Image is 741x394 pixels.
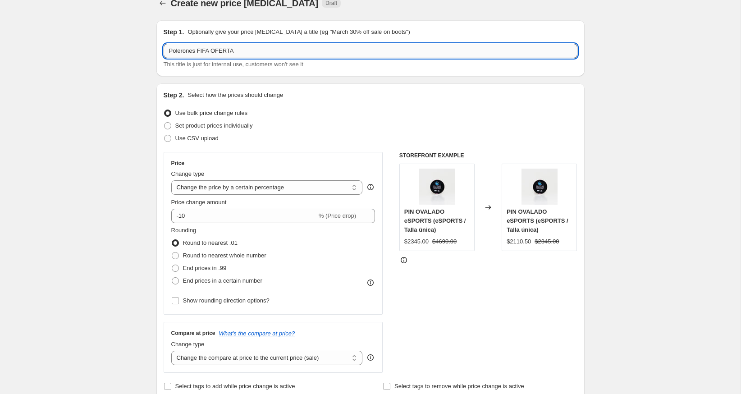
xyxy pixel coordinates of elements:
[183,297,270,304] span: Show rounding direction options?
[366,353,375,362] div: help
[432,238,457,245] span: $4690.00
[507,208,568,233] span: PIN OVALADO eSPORTS (eSPORTS / Talla única)
[507,238,531,245] span: $2110.50
[175,122,253,129] span: Set product prices individually
[319,212,356,219] span: % (Price drop)
[164,44,577,58] input: 30% off holiday sale
[171,341,205,348] span: Change type
[404,208,466,233] span: PIN OVALADO eSPORTS (eSPORTS / Talla única)
[175,383,295,389] span: Select tags to add while price change is active
[164,61,303,68] span: This title is just for internal use, customers won't see it
[183,252,266,259] span: Round to nearest whole number
[171,209,317,223] input: -15
[404,238,429,245] span: $2345.00
[399,152,577,159] h6: STOREFRONT EXAMPLE
[175,110,247,116] span: Use bulk price change rules
[164,27,184,37] h2: Step 1.
[366,183,375,192] div: help
[219,330,295,337] button: What's the compare at price?
[188,91,283,100] p: Select how the prices should change
[171,227,197,234] span: Rounding
[171,170,205,177] span: Change type
[171,199,227,206] span: Price change amount
[521,169,558,205] img: 161cf045-d2b5-4d1c-a47d-680d65bf0bab-5b_80x.jpg
[183,265,227,271] span: End prices in .99
[394,383,524,389] span: Select tags to remove while price change is active
[183,239,238,246] span: Round to nearest .01
[535,238,559,245] span: $2345.00
[419,169,455,205] img: 161cf045-d2b5-4d1c-a47d-680d65bf0bab-5b_80x.jpg
[171,330,215,337] h3: Compare at price
[188,27,410,37] p: Optionally give your price [MEDICAL_DATA] a title (eg "March 30% off sale on boots")
[171,160,184,167] h3: Price
[183,277,262,284] span: End prices in a certain number
[164,91,184,100] h2: Step 2.
[175,135,219,142] span: Use CSV upload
